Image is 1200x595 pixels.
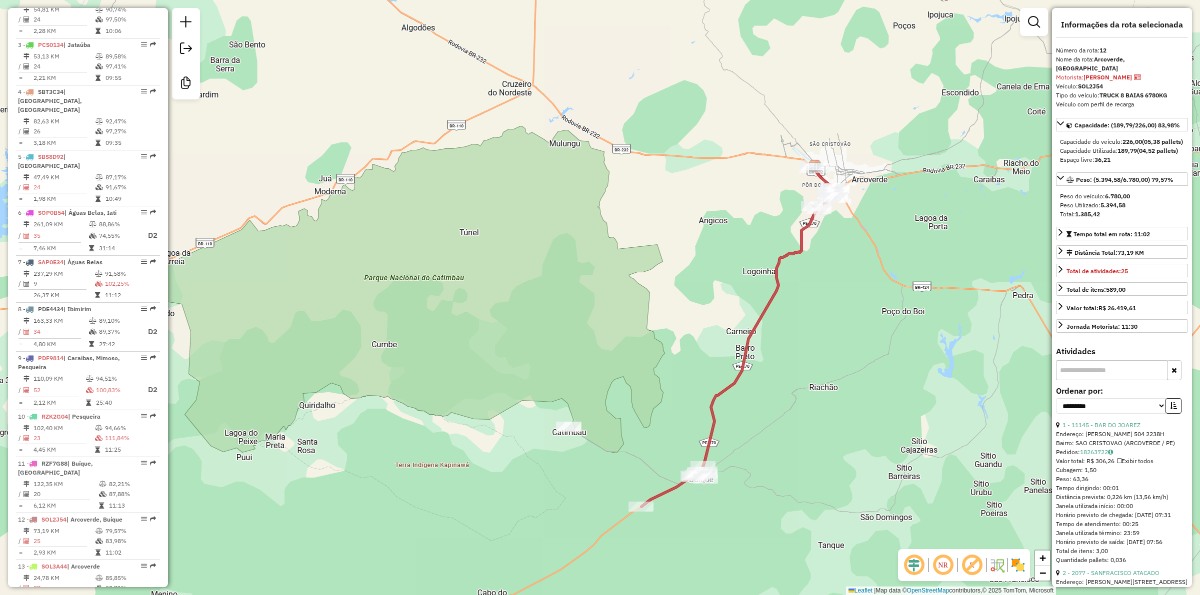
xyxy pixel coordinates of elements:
[105,14,155,24] td: 97,50%
[23,481,29,487] i: Distância Total
[1060,155,1184,164] div: Espaço livre:
[18,182,23,192] td: /
[1060,192,1130,200] span: Peso do veículo:
[33,489,98,499] td: 20
[1066,267,1128,275] span: Total de atividades:
[63,305,91,313] span: | Ibimirim
[108,489,156,499] td: 87,88%
[18,398,23,408] td: =
[66,516,122,523] span: | Arcoverde, Buíque
[108,501,156,511] td: 11:13
[1039,552,1046,564] span: +
[33,526,95,536] td: 73,19 KM
[1099,91,1167,99] strong: TRUCK 8 BAIAS 6780KG
[1062,569,1159,577] a: 2 - 2077 - SANFRACISCO ATACADO
[1080,448,1113,456] a: 18263722
[95,6,103,12] i: % de utilização do peso
[33,479,98,489] td: 122,35 KM
[1066,304,1136,313] div: Valor total:
[1056,538,1188,547] div: Horário previsto de saída: [DATE] 07:56
[105,4,155,14] td: 90,74%
[89,245,94,251] i: Tempo total em rota
[18,501,23,511] td: =
[23,387,29,393] i: Total de Atividades
[150,88,156,94] em: Rota exportada
[1056,301,1188,314] a: Valor total:R$ 26.419,61
[63,41,90,48] span: | Jataúba
[33,583,95,593] td: 27
[41,563,67,570] span: SOL3A44
[1106,286,1125,293] strong: 589,00
[95,53,103,59] i: % de utilização do peso
[104,269,156,279] td: 91,58%
[1056,385,1188,397] label: Ordenar por:
[931,553,955,577] span: Ocultar NR
[1035,551,1050,566] a: Zoom in
[141,209,147,215] em: Opções
[38,41,63,48] span: PCS0134
[95,550,100,556] i: Tempo total em rota
[1076,176,1173,183] span: Peso: (5.394,58/6.780,00) 79,57%
[18,73,23,83] td: =
[23,318,29,324] i: Distância Total
[18,339,23,349] td: =
[95,75,100,81] i: Tempo total em rota
[95,425,102,431] i: % de utilização do peso
[1122,138,1142,145] strong: 226,00
[18,229,23,242] td: /
[18,305,91,313] span: 8 -
[1056,133,1188,168] div: Capacidade: (189,79/226,00) 83,98%
[1142,138,1183,145] strong: (05,38 pallets)
[907,587,949,594] a: OpenStreetMap
[104,423,156,433] td: 94,66%
[95,292,100,298] i: Tempo total em rota
[1056,188,1188,223] div: Peso: (5.394,58/6.780,00) 79,57%
[1010,557,1026,573] img: Exibir/Ocultar setores
[33,326,88,338] td: 34
[33,316,88,326] td: 163,33 KM
[18,563,100,570] span: 13 -
[95,16,103,22] i: % de utilização da cubagem
[141,153,147,159] em: Opções
[68,413,100,420] span: | Pesqueira
[139,326,157,338] p: D2
[23,538,29,544] i: Total de Atividades
[141,355,147,361] em: Opções
[1073,230,1150,238] span: Tempo total em rota: 11:02
[95,374,139,384] td: 94,51%
[33,4,95,14] td: 54,81 KM
[18,445,23,455] td: =
[23,281,29,287] i: Total de Atividades
[33,339,88,349] td: 4,80 KM
[105,182,155,192] td: 91,67%
[18,14,23,24] td: /
[33,194,95,204] td: 1,98 KM
[1056,347,1188,356] h4: Atividades
[141,516,147,522] em: Opções
[95,140,100,146] i: Tempo total em rota
[33,172,95,182] td: 47,49 KM
[150,413,156,419] em: Rota exportada
[105,172,155,182] td: 87,17%
[1039,567,1046,579] span: −
[105,116,155,126] td: 92,47%
[960,553,984,577] span: Exibir rótulo
[95,28,100,34] i: Tempo total em rota
[1056,73,1188,82] div: Motorista:
[23,118,29,124] i: Distância Total
[18,516,122,523] span: 12 -
[150,306,156,312] em: Rota exportada
[1099,46,1106,54] strong: 12
[41,460,67,467] span: RZF7G88
[150,516,156,522] em: Rota exportada
[105,61,155,71] td: 97,41%
[1066,248,1144,257] div: Distância Total:
[95,63,103,69] i: % de utilização da cubagem
[38,305,63,313] span: PDE4434
[23,585,29,591] i: Total de Atividades
[1056,466,1188,475] div: Cubagem: 1,50
[1056,55,1188,73] div: Nome da rota:
[18,279,23,289] td: /
[1056,100,1188,109] div: Veículo com perfil de recarga
[104,279,156,289] td: 102,25%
